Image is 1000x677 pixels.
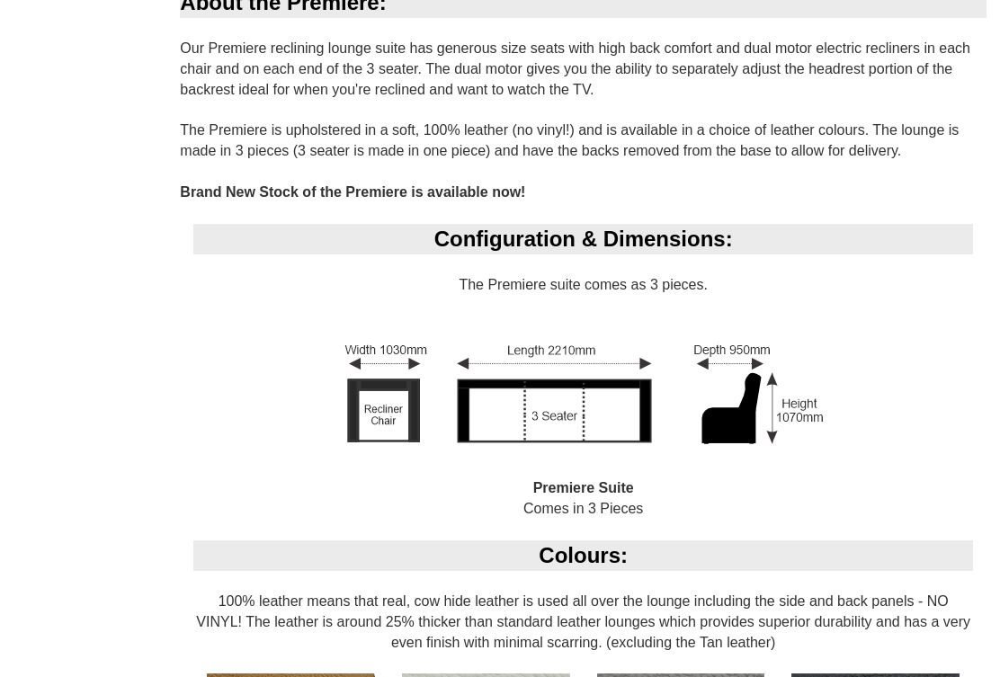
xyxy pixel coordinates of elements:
[533,481,634,496] b: Premiere Suite
[193,225,973,255] div: Configuration & Dimensions:
[180,225,987,541] div: The Premiere suite comes as 3 pieces. Comes in 3 Pieces
[193,541,973,572] div: Colours:
[180,185,525,200] b: Brand New Stock of the Premiere is available now!
[314,316,853,479] img: Premiere Suite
